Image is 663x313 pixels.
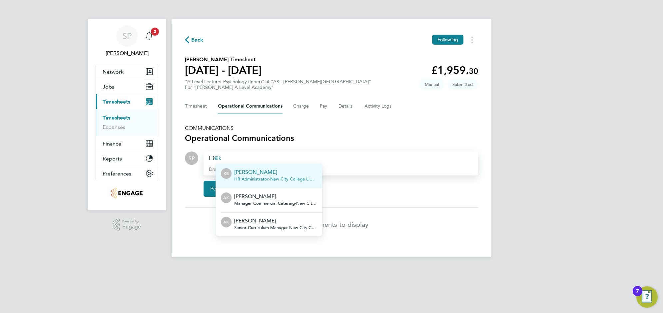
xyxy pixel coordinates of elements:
span: AK [223,194,229,202]
p: [PERSON_NAME] [234,168,317,176]
button: Timesheet [185,98,207,114]
span: Senior Curriculum Manager - New City College Limited [234,225,317,230]
span: Following [437,37,458,43]
p: [PERSON_NAME] [234,217,317,225]
button: Jobs [96,79,158,94]
button: Network [96,64,158,79]
button: Preferences [96,166,158,181]
button: Timesheets Menu [466,35,478,45]
button: Pay [320,98,328,114]
span: Reports [103,156,122,162]
span: 30 [469,66,478,76]
span: Jobs [103,84,114,90]
div: For "[PERSON_NAME] A Level Academy" [185,85,371,90]
div: 7 [636,291,639,300]
a: Timesheets [103,115,130,121]
span: Powered by [122,218,141,224]
span: Sophie Perry [96,49,158,57]
p: [PERSON_NAME] [234,192,317,200]
a: Powered byEngage [113,218,141,231]
button: Activity Logs [364,98,392,114]
span: Preferences [103,170,131,177]
button: Reports [96,151,158,166]
h2: [PERSON_NAME] Timesheet [185,56,262,64]
button: Following [432,35,463,45]
span: Back [191,36,204,44]
span: Drag your files or click to attach them [209,166,296,172]
span: k [214,155,221,161]
h1: [DATE] - [DATE] [185,64,262,77]
span: This timesheet was manually created. [419,79,444,90]
span: KB [224,169,229,177]
button: Post [204,181,228,197]
span: This timesheet is Submitted. [447,79,478,90]
div: Aneesa Kiani [221,217,232,227]
button: Back [185,36,204,44]
span: Engage [122,224,141,230]
nav: Main navigation [88,19,166,210]
div: "A Level Lecturer Psychology (Inner)" at "AS - [PERSON_NAME][GEOGRAPHIC_DATA]" [185,79,371,90]
a: Go to home page [96,188,158,198]
div: Timesheets [96,109,158,136]
span: 2 [151,28,159,36]
h3: Operational Communications [185,133,478,144]
app-decimal: £1,959. [431,64,478,77]
button: Open Resource Center, 7 new notifications [636,286,658,308]
span: HR Administrator - New City College Limited [234,176,317,182]
div: Hi [209,154,473,162]
span: SP [189,155,195,162]
button: Charge [293,98,309,114]
span: Manager Commercial Catering - New City College Limited [234,201,317,206]
img: jjfox-logo-retina.png [111,188,142,198]
div: Sophie Perry [185,152,198,165]
span: Network [103,69,124,75]
div: Anna Kucharska [221,192,232,203]
span: Finance [103,141,121,147]
a: Expenses [103,124,125,130]
button: Finance [96,136,158,151]
button: Details [338,98,354,114]
div: Kate Berko [221,168,232,179]
button: Timesheets [96,94,158,109]
span: Post [210,185,221,192]
p: No comments to display [295,220,368,229]
span: AK [223,218,229,226]
button: Operational Communications [218,98,283,114]
a: SP[PERSON_NAME] [96,25,158,57]
span: SP [123,32,132,40]
a: 2 [143,25,156,47]
span: Timesheets [103,99,130,105]
h5: COMMUNICATIONS [185,125,478,132]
